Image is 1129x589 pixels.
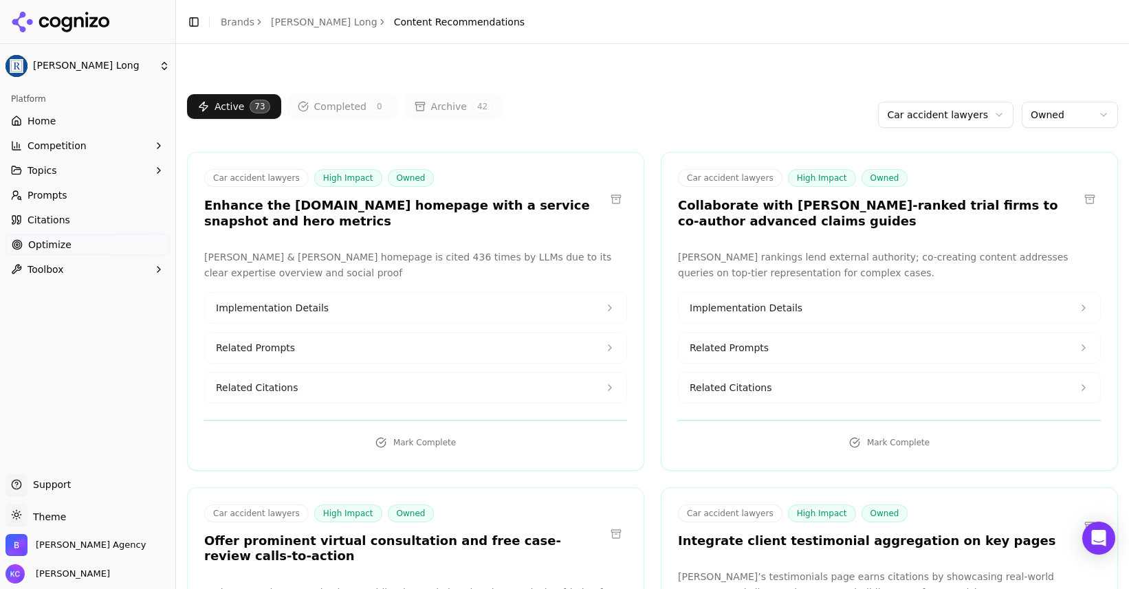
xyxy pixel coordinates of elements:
[28,478,71,491] span: Support
[6,135,170,157] button: Competition
[605,523,627,545] button: Archive recommendation
[314,169,382,187] span: High Impact
[788,504,856,522] span: High Impact
[372,100,387,113] span: 0
[394,15,525,29] span: Content Recommendations
[679,333,1100,363] button: Related Prompts
[6,564,110,584] button: Open user button
[788,169,856,187] span: High Impact
[271,15,377,29] a: [PERSON_NAME] Long
[388,169,435,187] span: Owned
[605,188,627,210] button: Archive recommendation
[204,198,605,229] h3: Enhance the [DOMAIN_NAME] homepage with a service snapshot and hero metrics
[28,188,67,202] span: Prompts
[28,139,87,153] span: Competition
[204,533,605,564] h3: Offer prominent virtual consultation and free case-review calls-to-action
[205,333,626,363] button: Related Prompts
[205,373,626,403] button: Related Citations
[221,16,254,27] a: Brands
[216,341,295,355] span: Related Prompts
[205,293,626,323] button: Implementation Details
[28,114,56,128] span: Home
[221,15,525,29] nav: breadcrumb
[6,534,28,556] img: Bob Agency
[6,184,170,206] a: Prompts
[678,249,1101,281] p: [PERSON_NAME] rankings lend external authority; co-creating content addresses queries on top-tier...
[6,209,170,231] a: Citations
[678,504,782,522] span: Car accident lawyers
[314,504,382,522] span: High Impact
[862,169,908,187] span: Owned
[6,88,170,110] div: Platform
[36,539,146,551] span: Bob Agency
[204,169,309,187] span: Car accident lawyers
[388,504,435,522] span: Owned
[690,381,771,394] span: Related Citations
[28,213,70,227] span: Citations
[690,301,802,315] span: Implementation Details
[6,534,146,556] button: Open organization switcher
[6,564,25,584] img: Kristine Cunningham
[679,293,1100,323] button: Implementation Details
[6,110,170,132] a: Home
[472,100,492,113] span: 42
[6,159,170,181] button: Topics
[204,432,627,454] button: Mark Complete
[33,60,153,72] span: [PERSON_NAME] Long
[1082,522,1115,555] div: Open Intercom Messenger
[216,381,298,394] span: Related Citations
[204,249,627,281] p: [PERSON_NAME] & [PERSON_NAME] homepage is cited 436 times by LLMs due to its clear expertise over...
[187,94,281,119] button: Active73
[28,238,72,252] span: Optimize
[679,373,1100,403] button: Related Citations
[216,301,329,315] span: Implementation Details
[6,258,170,280] button: Toolbox
[1079,515,1101,537] button: Archive recommendation
[250,100,270,113] span: 73
[404,94,504,119] button: Archive42
[28,164,57,177] span: Topics
[1079,188,1101,210] button: Archive recommendation
[6,234,170,256] a: Optimize
[690,341,769,355] span: Related Prompts
[678,169,782,187] span: Car accident lawyers
[28,511,66,522] span: Theme
[287,94,398,119] button: Completed0
[204,504,309,522] span: Car accident lawyers
[678,432,1101,454] button: Mark Complete
[30,568,110,580] span: [PERSON_NAME]
[28,263,64,276] span: Toolbox
[6,55,28,77] img: Regan Zambri Long
[862,504,908,522] span: Owned
[678,533,1055,549] h3: Integrate client testimonial aggregation on key pages
[678,198,1079,229] h3: Collaborate with [PERSON_NAME]-ranked trial firms to co-author advanced claims guides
